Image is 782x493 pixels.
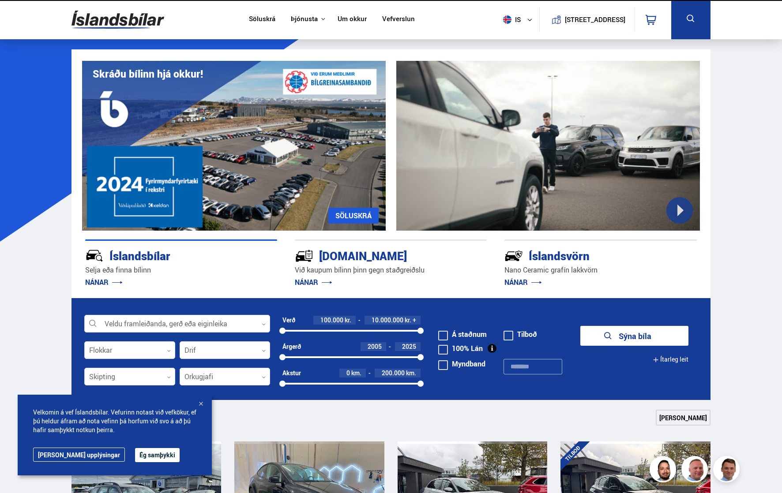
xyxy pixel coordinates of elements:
button: Ég samþykki [135,448,180,462]
img: JRvxyua_JYH6wB4c.svg [85,246,104,265]
p: Við kaupum bílinn þinn gegn staðgreiðslu [295,265,487,275]
div: Íslandsbílar [85,247,246,263]
a: Vefverslun [382,15,415,24]
img: eKx6w-_Home_640_.png [82,61,386,231]
a: [STREET_ADDRESS] [545,7,630,32]
div: Verð [282,317,295,324]
a: NÁNAR [85,277,123,287]
div: Íslandsvörn [504,247,665,263]
div: [DOMAIN_NAME] [295,247,455,263]
button: is [500,7,539,33]
span: is [500,15,522,24]
a: Söluskrá [249,15,275,24]
button: Ítarleg leit [653,350,688,370]
button: [STREET_ADDRESS] [568,16,622,23]
span: 100.000 [320,316,343,324]
span: + [413,317,416,324]
img: siFngHWaQ9KaOqBr.png [683,457,709,484]
a: [PERSON_NAME] [656,410,711,426]
span: 0 [346,369,350,377]
img: -Svtn6bYgwAsiwNX.svg [504,246,523,265]
img: tr5P-W3DuiFaO7aO.svg [295,246,313,265]
img: FbJEzSuNWCJXmdc-.webp [714,457,741,484]
span: 2005 [368,342,382,351]
label: Á staðnum [438,331,487,338]
label: Tilboð [504,331,537,338]
button: Sýna bíla [580,326,688,346]
label: Myndband [438,360,485,367]
a: SÖLUSKRÁ [328,208,379,224]
img: svg+xml;base64,PHN2ZyB4bWxucz0iaHR0cDovL3d3dy53My5vcmcvMjAwMC9zdmciIHdpZHRoPSI1MTIiIGhlaWdodD0iNT... [503,15,511,24]
span: Velkomin á vef Íslandsbílar. Vefurinn notast við vefkökur, ef þú heldur áfram að nota vefinn þá h... [33,408,196,434]
div: Akstur [282,370,301,377]
div: Árgerð [282,343,301,350]
span: kr. [405,317,411,324]
img: nhp88E3Fdnt1Opn2.png [651,457,677,484]
a: NÁNAR [295,277,332,287]
a: Um okkur [338,15,367,24]
button: Þjónusta [291,15,318,23]
span: 2025 [402,342,416,351]
a: NÁNAR [504,277,542,287]
img: G0Ugv5HjCgRt.svg [71,5,164,34]
h1: Skráðu bílinn hjá okkur! [93,68,203,80]
label: 100% Lán [438,345,483,352]
p: Selja eða finna bílinn [85,265,277,275]
span: km. [406,370,416,377]
span: 200.000 [382,369,405,377]
p: Nano Ceramic grafín lakkvörn [504,265,696,275]
a: [PERSON_NAME] upplýsingar [33,448,125,462]
span: km. [351,370,361,377]
span: 10.000.000 [372,316,403,324]
span: kr. [345,317,351,324]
